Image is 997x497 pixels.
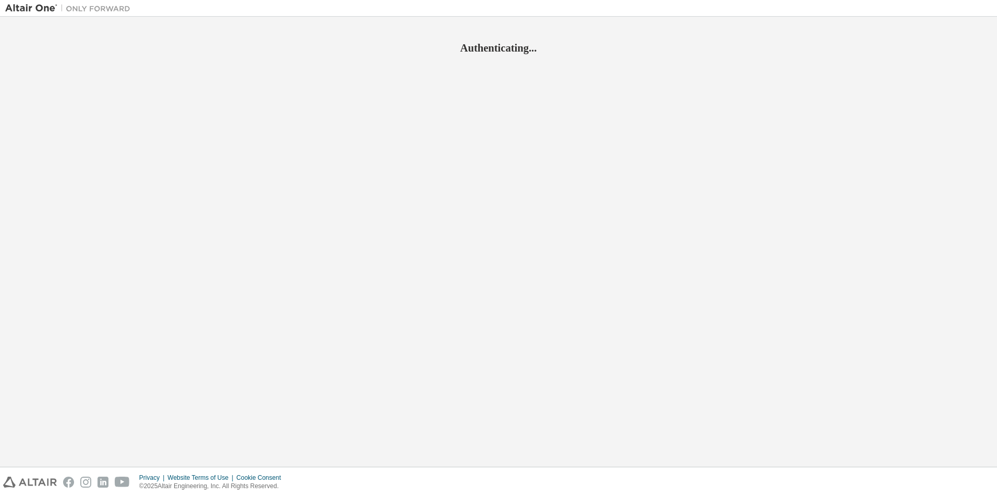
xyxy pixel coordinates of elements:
[167,474,236,482] div: Website Terms of Use
[5,41,992,55] h2: Authenticating...
[63,477,74,488] img: facebook.svg
[236,474,287,482] div: Cookie Consent
[5,3,136,14] img: Altair One
[139,482,287,491] p: © 2025 Altair Engineering, Inc. All Rights Reserved.
[98,477,108,488] img: linkedin.svg
[115,477,130,488] img: youtube.svg
[80,477,91,488] img: instagram.svg
[139,474,167,482] div: Privacy
[3,477,57,488] img: altair_logo.svg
